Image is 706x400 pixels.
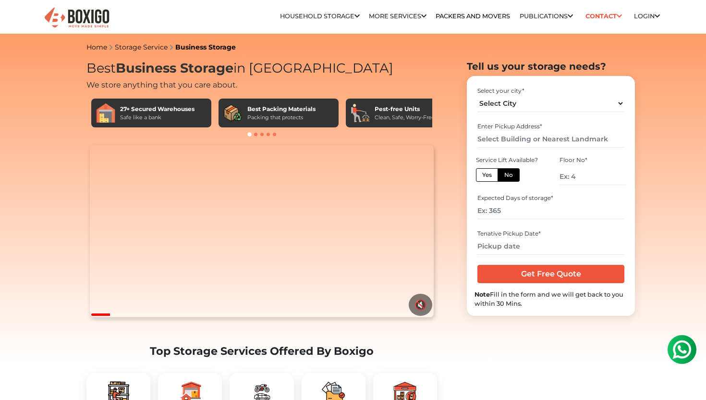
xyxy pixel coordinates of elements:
img: Boxigo [43,6,110,30]
img: Best Packing Materials [223,103,243,123]
div: Clean, Safe, Worry-Free [375,113,435,122]
input: Get Free Quote [477,265,624,283]
video: Your browser does not support the video tag. [90,145,433,317]
div: Select your city [477,87,624,95]
h2: Top Storage Services Offered By Boxigo [86,345,437,358]
div: Best Packing Materials [247,105,316,113]
h2: Tell us your storage needs? [467,61,635,72]
div: Enter Pickup Address [477,122,624,131]
span: Business Storage [116,60,233,76]
div: Pest-free Units [375,105,435,113]
a: Home [86,43,107,51]
img: Pest-free Units [351,103,370,123]
div: Expected Days of storage [477,194,624,202]
input: Pickup date [477,238,624,255]
b: Note [475,291,490,298]
label: No [498,168,520,182]
a: Publications [520,12,573,20]
label: Yes [476,168,498,182]
div: Fill in the form and we will get back to you within 30 Mins. [475,290,627,308]
h1: Best in [GEOGRAPHIC_DATA] [86,61,437,76]
input: Ex: 365 [477,202,624,219]
img: 27+ Secured Warehouses [96,103,115,123]
a: Packers and Movers [436,12,510,20]
a: Household Storage [280,12,360,20]
div: Safe like a bank [120,113,195,122]
div: 27+ Secured Warehouses [120,105,195,113]
a: Login [634,12,660,20]
a: Business Storage [175,43,236,51]
span: We store anything that you care about. [86,80,237,89]
div: Packing that protects [247,113,316,122]
div: Floor No [560,156,626,164]
input: Ex: 4 [560,168,626,185]
a: Storage Service [115,43,168,51]
div: Service Lift Available? [476,156,542,164]
input: Select Building or Nearest Landmark [477,131,624,148]
div: Tenative Pickup Date [477,229,624,238]
a: Contact [582,9,625,24]
img: whatsapp-icon.svg [10,10,29,29]
button: 🔇 [409,294,432,316]
a: More services [369,12,426,20]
